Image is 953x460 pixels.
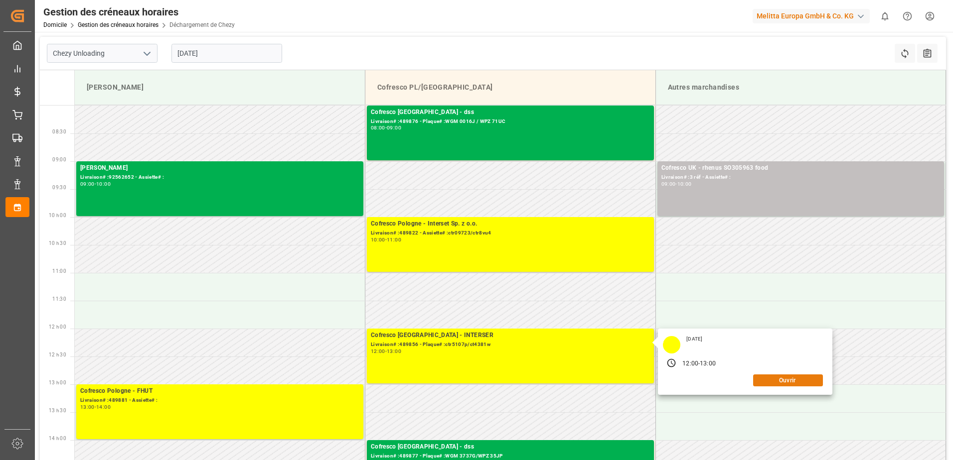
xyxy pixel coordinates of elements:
div: 09:00 [387,125,401,130]
div: 14:00 [96,405,111,409]
div: 09:00 [661,182,676,186]
div: Livraison# :489876 - Plaque# :WGM 0016J / WPZ 71UC [371,117,650,126]
div: - [385,237,387,242]
span: 12 h 30 [49,352,66,357]
div: 13:00 [387,349,401,353]
button: Afficher 0 nouvelles notifications [874,5,896,27]
div: 10:00 [371,237,385,242]
a: Gestion des créneaux horaires [78,21,159,28]
span: 14 h 00 [49,436,66,441]
button: Melitta Europa GmbH & Co. KG [753,6,874,25]
span: 13 h 30 [49,408,66,413]
div: Livraison# :92562652 - Assiette# : [80,173,359,182]
input: Type à rechercher/sélectionner [47,44,158,63]
span: 09:30 [52,185,66,190]
div: 13:00 [80,405,95,409]
span: 10 h 30 [49,240,66,246]
span: 09:00 [52,157,66,162]
div: Livraison# :489881 - Assiette# : [80,396,359,405]
div: Cofresco UK - rhenus SO305963 food [661,163,941,173]
div: [PERSON_NAME] [83,78,357,97]
span: 13 h 00 [49,380,66,385]
div: Cofresco Pologne - Interset Sp. z o.o. [371,219,650,229]
div: Cofresco [GEOGRAPHIC_DATA] - INTERSER [371,331,650,341]
div: Cofresco [GEOGRAPHIC_DATA] - dss [371,108,650,117]
div: 12:00 [371,349,385,353]
div: Livraison# :489822 - Assiette# :ctr09723/ctr8vu4 [371,229,650,237]
span: 08:30 [52,129,66,134]
div: - [385,349,387,353]
a: Domicile [43,21,67,28]
div: Livraison# :489856 - Plaque# :ctr5107p/ct4381w [371,341,650,349]
div: Cofresco Pologne - FHUT [80,386,359,396]
span: 11:30 [52,296,66,302]
div: - [95,182,96,186]
div: 13:00 [700,359,716,368]
div: 11:00 [387,237,401,242]
input: JJ-MM-AAAA [171,44,282,63]
div: 12:00 [682,359,698,368]
div: 10:00 [96,182,111,186]
font: Melitta Europa GmbH & Co. KG [757,11,854,21]
div: Gestion des créneaux horaires [43,4,235,19]
div: 10:00 [677,182,692,186]
div: Cofresco [GEOGRAPHIC_DATA] - dss [371,442,650,452]
button: Ouvrir le menu [139,46,154,61]
span: 10 h 00 [49,213,66,218]
button: Centre d’aide [896,5,919,27]
div: Livraison# :3 réf - Assiette# : [661,173,941,182]
div: [PERSON_NAME] [80,163,359,173]
div: - [385,125,387,130]
button: Ouvrir [753,374,823,386]
div: [DATE] [683,336,706,343]
div: Autres marchandises [664,78,938,97]
span: 12 h 00 [49,324,66,330]
div: Cofresco PL/[GEOGRAPHIC_DATA] [373,78,647,97]
div: - [698,359,700,368]
div: - [95,405,96,409]
span: 11:00 [52,268,66,274]
div: 08:00 [371,125,385,130]
div: - [675,182,677,186]
div: 09:00 [80,182,95,186]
